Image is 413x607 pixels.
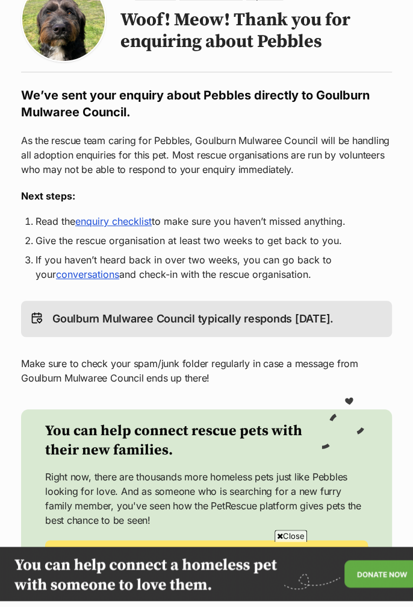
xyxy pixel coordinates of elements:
li: Give the rescue organisation at least two weeks to get back to you. [36,233,377,248]
h1: Woof! Meow! Thank you for enquiring about Pebbles [120,9,392,52]
h2: You can help connect rescue pets with their new families. [45,421,320,460]
li: Read the to make sure you haven’t missed anything. [36,214,377,228]
h2: We’ve sent your enquiry about Pebbles directly to Goulburn Mulwaree Council. [21,87,392,121]
span: Close [275,530,307,542]
a: conversations [56,268,119,280]
p: Right now, there are thousands more homeless pets just like Pebbles looking for love. And as some... [45,470,368,527]
p: Goulburn Mulwaree Council typically responds [DATE]. [52,310,334,327]
a: enquiry checklist [75,215,152,227]
p: As the rescue team caring for Pebbles, Goulburn Mulwaree Council will be handling all adoption en... [21,133,392,177]
h3: Next steps: [21,189,392,203]
li: If you haven’t heard back in over two weeks, you can go back to your and check-in with the rescue... [36,253,377,281]
p: Make sure to check your spam/junk folder regularly in case a message from Goulburn Mulwaree Counc... [21,356,392,385]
